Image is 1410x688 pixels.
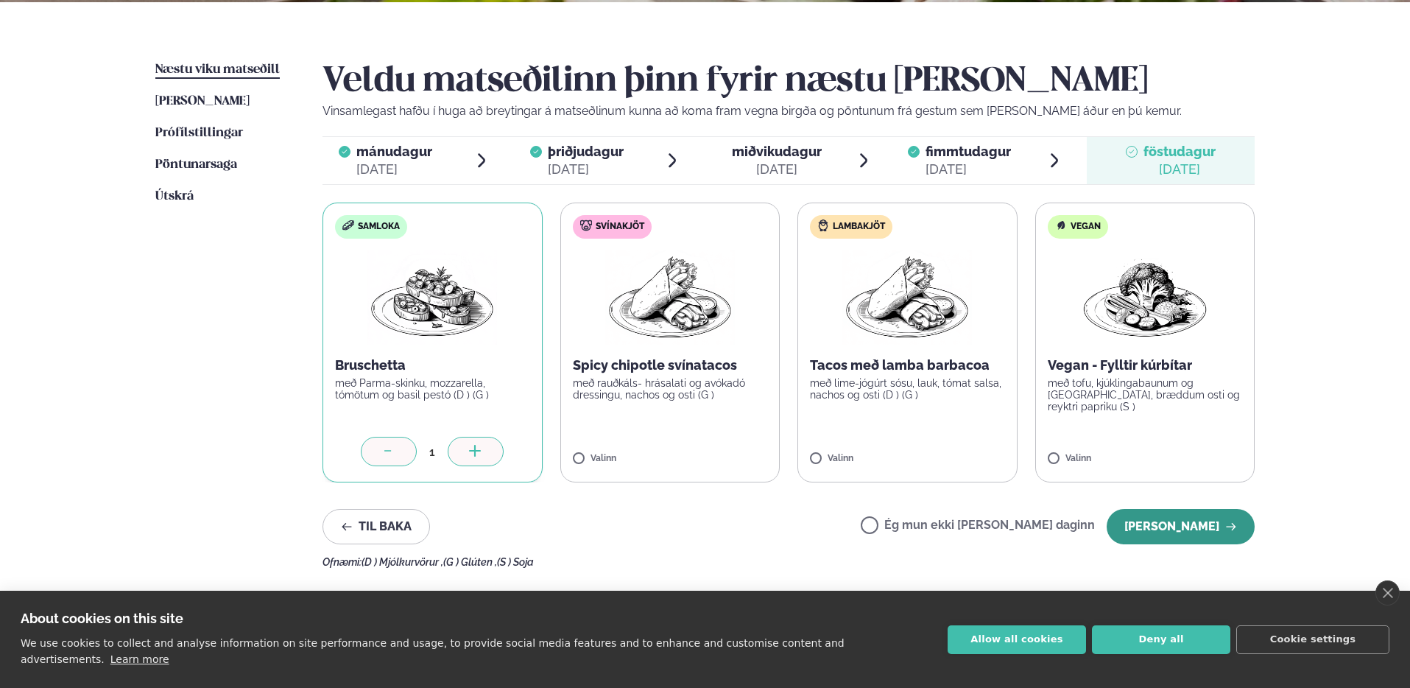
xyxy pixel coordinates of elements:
[926,144,1011,159] span: fimmtudagur
[1071,221,1101,233] span: Vegan
[335,357,530,374] p: Bruschetta
[155,95,250,108] span: [PERSON_NAME]
[356,161,432,178] div: [DATE]
[21,637,845,665] p: We use cookies to collect and analyse information on site performance and usage, to provide socia...
[155,158,237,171] span: Pöntunarsaga
[367,250,497,345] img: Bruschetta.png
[1107,509,1255,544] button: [PERSON_NAME]
[1143,161,1216,178] div: [DATE]
[322,102,1255,120] p: Vinsamlegast hafðu í huga að breytingar á matseðlinum kunna að koma fram vegna birgða og pöntunum...
[732,161,822,178] div: [DATE]
[1236,625,1389,654] button: Cookie settings
[322,61,1255,102] h2: Veldu matseðilinn þinn fyrir næstu [PERSON_NAME]
[342,220,354,231] img: sandwich-new-16px.svg
[1143,144,1216,159] span: föstudagur
[926,161,1011,178] div: [DATE]
[1055,220,1067,231] img: Vegan.svg
[1080,250,1210,345] img: Vegan.png
[356,144,432,159] span: mánudagur
[155,124,243,142] a: Prófílstillingar
[155,93,250,110] a: [PERSON_NAME]
[155,190,194,203] span: Útskrá
[596,221,644,233] span: Svínakjöt
[810,357,1005,374] p: Tacos með lamba barbacoa
[833,221,885,233] span: Lambakjöt
[605,250,735,345] img: Wraps.png
[548,144,624,159] span: þriðjudagur
[155,188,194,206] a: Útskrá
[155,127,243,139] span: Prófílstillingar
[362,556,443,568] span: (D ) Mjólkurvörur ,
[548,161,624,178] div: [DATE]
[21,611,183,626] strong: About cookies on this site
[358,221,400,233] span: Samloka
[443,556,497,568] span: (G ) Glúten ,
[1048,357,1243,374] p: Vegan - Fylltir kúrbítar
[573,357,768,374] p: Spicy chipotle svínatacos
[155,61,280,79] a: Næstu viku matseðill
[842,250,972,345] img: Wraps.png
[580,220,592,231] img: pork.svg
[573,377,768,401] p: með rauðkáls- hrásalati og avókadó dressingu, nachos og osti (G )
[335,377,530,401] p: með Parma-skinku, mozzarella, tómötum og basil pestó (D ) (G )
[1375,580,1400,605] a: close
[1092,625,1230,654] button: Deny all
[817,220,829,231] img: Lamb.svg
[810,377,1005,401] p: með lime-jógúrt sósu, lauk, tómat salsa, nachos og osti (D ) (G )
[155,63,280,76] span: Næstu viku matseðill
[322,556,1255,568] div: Ofnæmi:
[110,653,169,665] a: Learn more
[417,443,448,460] div: 1
[322,509,430,544] button: Til baka
[1048,377,1243,413] p: með tofu, kjúklingabaunum og [GEOGRAPHIC_DATA], bræddum osti og reyktri papriku (S )
[155,156,237,174] a: Pöntunarsaga
[497,556,534,568] span: (S ) Soja
[948,625,1086,654] button: Allow all cookies
[732,144,822,159] span: miðvikudagur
